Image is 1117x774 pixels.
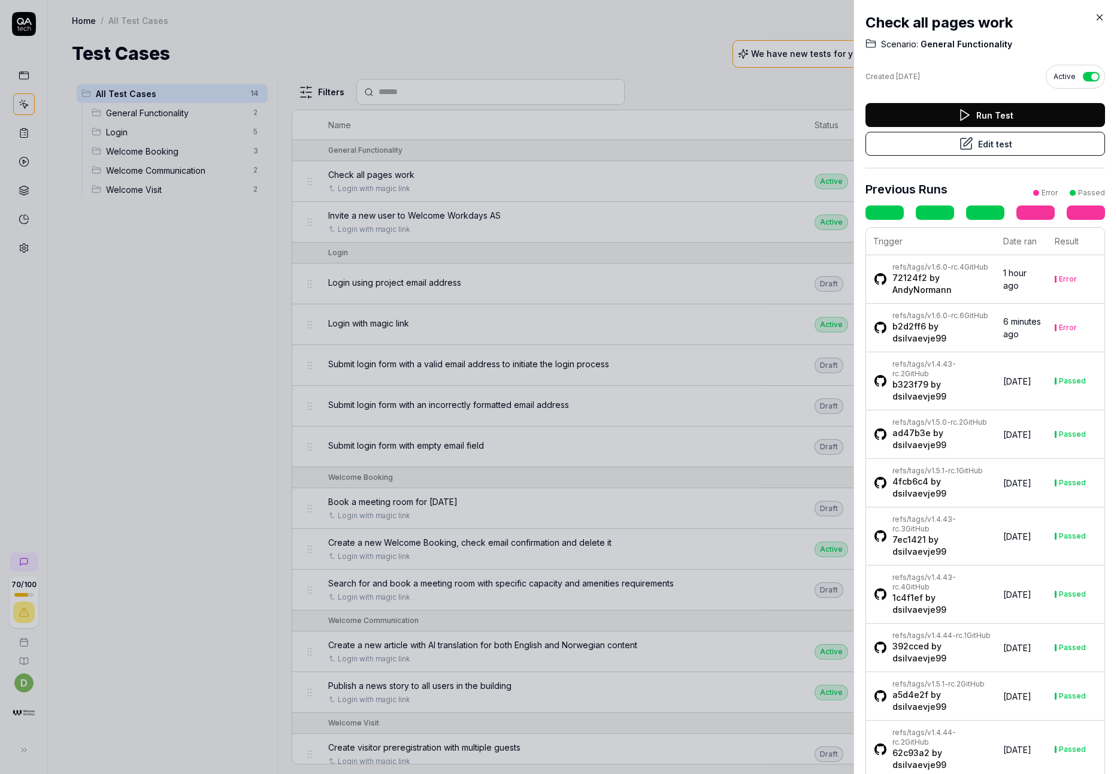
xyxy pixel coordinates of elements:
[1003,430,1031,440] time: [DATE]
[1059,591,1086,598] div: Passed
[892,359,956,378] a: refs/tags/v1.4.43-rc.2
[892,690,928,700] a: a5d4e2f
[892,359,991,379] div: GitHub
[892,262,964,271] a: refs/tags/v1.6.0-rc.4
[1003,589,1031,600] time: [DATE]
[892,262,991,272] div: GitHub
[892,272,991,296] div: by
[1003,745,1031,755] time: [DATE]
[892,604,946,615] a: dsilvaevje99
[892,679,991,689] div: GitHub
[1059,693,1086,700] div: Passed
[892,311,964,320] a: refs/tags/v1.6.0-rc.6
[892,427,991,451] div: by
[892,534,991,558] div: by
[892,592,923,603] a: 1c4f1ef
[892,440,946,450] a: dsilvaevje99
[892,546,946,557] a: dsilvaevje99
[892,476,991,500] div: by
[1003,691,1031,702] time: [DATE]
[896,72,920,81] time: [DATE]
[1059,377,1086,385] div: Passed
[892,728,991,747] div: GitHub
[865,132,1105,156] button: Edit test
[1003,478,1031,488] time: [DATE]
[892,689,991,713] div: by
[892,747,991,771] div: by
[892,515,956,533] a: refs/tags/v1.4.43-rc.3
[892,631,991,640] div: GitHub
[1042,188,1058,198] div: Error
[865,12,1105,34] h2: Check all pages work
[892,702,946,712] a: dsilvaevje99
[892,321,926,331] a: b2d2ff6
[996,228,1048,255] th: Date ran
[892,534,926,545] a: 7ec1421
[865,180,948,198] h3: Previous Runs
[1048,228,1104,255] th: Result
[1078,188,1105,198] div: Passed
[892,428,931,438] a: ad47b3e
[892,379,928,389] a: b323f79
[892,488,946,498] a: dsilvaevje99
[892,760,946,770] a: dsilvaevje99
[918,38,1012,50] span: General Functionality
[1054,71,1076,82] span: Active
[1003,531,1031,542] time: [DATE]
[892,748,930,758] a: 62c93a2
[892,573,991,592] div: GitHub
[892,466,991,476] div: GitHub
[892,476,928,486] a: 4fcb6c4
[865,103,1105,127] button: Run Test
[1059,746,1086,753] div: Passed
[881,38,918,50] span: Scenario:
[892,418,991,427] div: GitHub
[892,333,946,343] a: dsilvaevje99
[865,71,920,82] div: Created
[892,515,991,534] div: GitHub
[892,640,991,664] div: by
[866,228,996,255] th: Trigger
[892,466,959,475] a: refs/tags/v1.5.1-rc.1
[1003,316,1041,339] time: 6 minutes ago
[1003,376,1031,386] time: [DATE]
[892,391,946,401] a: dsilvaevje99
[892,641,929,651] a: 392cced
[892,321,991,344] div: by
[1059,644,1086,651] div: Passed
[892,285,952,295] a: AndyNormann
[1059,324,1077,331] div: Error
[892,311,991,321] div: GitHub
[1059,431,1086,438] div: Passed
[1003,643,1031,653] time: [DATE]
[892,653,946,663] a: dsilvaevje99
[892,592,991,616] div: by
[892,273,927,283] a: 72124f2
[892,679,961,688] a: refs/tags/v1.5.1-rc.2
[1059,533,1086,540] div: Passed
[1003,268,1027,291] time: 1 hour ago
[1059,276,1077,283] div: Error
[892,631,967,640] a: refs/tags/v1.4.44-rc.1
[892,418,963,427] a: refs/tags/v1.5.0-rc.2
[892,573,956,591] a: refs/tags/v1.4.43-rc.4
[892,728,956,746] a: refs/tags/v1.4.44-rc.2
[892,379,991,403] div: by
[1059,479,1086,486] div: Passed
